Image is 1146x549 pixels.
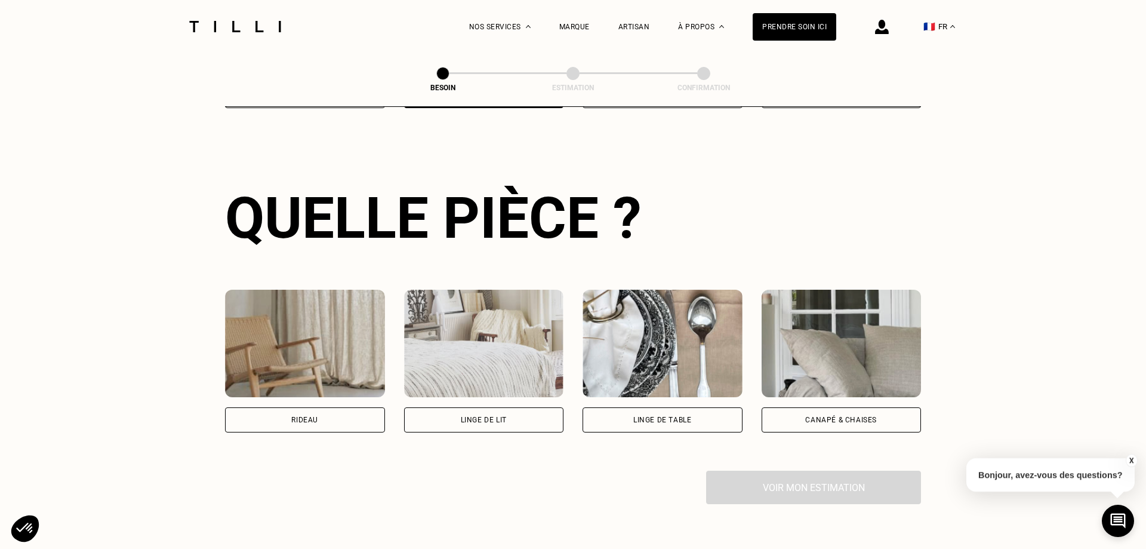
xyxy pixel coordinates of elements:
div: Linge de table [633,416,691,424]
img: Menu déroulant [526,25,531,28]
p: Bonjour, avez-vous des questions? [966,458,1135,492]
div: Quelle pièce ? [225,185,921,252]
img: Tilli retouche votre Linge de table [583,290,743,397]
a: Prendre soin ici [753,13,836,41]
img: icône connexion [875,20,889,34]
img: Menu déroulant à propos [719,25,724,28]
img: menu déroulant [950,25,955,28]
div: Confirmation [644,84,763,92]
div: Linge de lit [461,416,507,424]
div: Rideau [291,416,318,424]
div: Estimation [513,84,633,92]
a: Marque [559,23,590,31]
div: Canapé & chaises [805,416,877,424]
img: Logo du service de couturière Tilli [185,21,285,32]
a: Artisan [618,23,650,31]
img: Tilli retouche votre Rideau [225,290,385,397]
img: Tilli retouche votre Linge de lit [404,290,564,397]
span: 🇫🇷 [923,21,935,32]
div: Besoin [383,84,503,92]
button: X [1125,454,1137,467]
img: Tilli retouche votre Canapé & chaises [762,290,922,397]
